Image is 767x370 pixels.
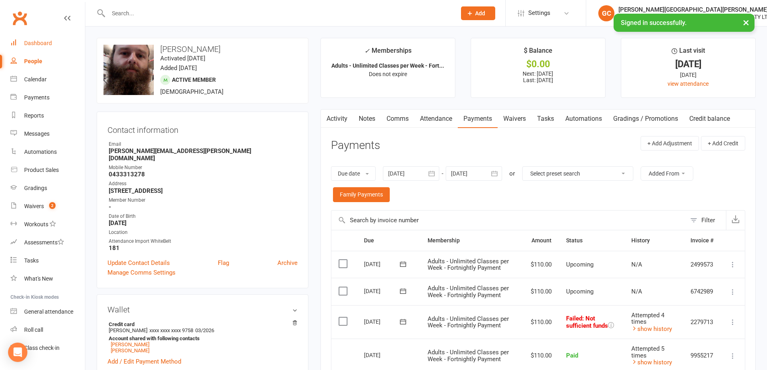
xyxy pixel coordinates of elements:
span: Paid [566,352,578,359]
a: Attendance [414,110,458,128]
a: Roll call [10,321,85,339]
button: Add [461,6,495,20]
a: Tasks [531,110,560,128]
div: Workouts [24,221,48,227]
a: Product Sales [10,161,85,179]
a: Manage Comms Settings [108,268,176,277]
strong: Adults - Unlimited Classes per Week - Fort... [331,62,444,69]
button: Filter [686,211,726,230]
a: Automations [560,110,608,128]
li: [PERSON_NAME] [108,320,298,355]
div: Waivers [24,203,44,209]
strong: 0433313278 [109,171,298,178]
button: + Add Adjustment [641,136,699,151]
div: $0.00 [478,60,598,68]
div: [DATE] [628,60,748,68]
div: Email [109,141,298,148]
a: Assessments [10,234,85,252]
td: $110.00 [523,278,559,305]
div: General attendance [24,308,73,315]
th: Due [357,230,420,251]
span: Failed [566,315,608,329]
img: image1742369340.png [103,45,154,95]
span: Settings [528,4,550,22]
div: Open Intercom Messenger [8,343,27,362]
span: Does not expire [369,71,407,77]
span: Signed in successfully. [621,19,686,27]
div: $ Balance [524,45,552,60]
div: Calendar [24,76,47,83]
div: Class check-in [24,345,60,351]
strong: [STREET_ADDRESS] [109,187,298,194]
span: Adults - Unlimited Classes per Week - Fortnightly Payment [428,285,509,299]
div: Roll call [24,327,43,333]
div: [DATE] [364,315,401,328]
a: Credit balance [684,110,736,128]
a: [PERSON_NAME] [111,347,149,353]
time: Activated [DATE] [160,55,205,62]
a: Comms [381,110,414,128]
a: Clubworx [10,8,30,28]
a: Family Payments [333,187,390,202]
strong: Account shared with following contacts [109,335,294,341]
td: $110.00 [523,305,559,339]
span: : Not sufficient funds [566,315,608,329]
h3: [PERSON_NAME] [103,45,302,54]
a: Add / Edit Payment Method [108,357,181,366]
div: Memberships [364,45,411,60]
span: xxxx xxxx xxxx 9758 [149,327,193,333]
a: Automations [10,143,85,161]
button: Added From [641,166,693,181]
span: 2 [49,202,56,209]
input: Search by invoice number [331,211,686,230]
time: Added [DATE] [160,64,197,72]
span: Attempted 5 times [631,345,664,359]
div: People [24,58,42,64]
a: Waivers [498,110,531,128]
a: Class kiosk mode [10,339,85,357]
span: N/A [631,261,642,268]
th: Invoice # [683,230,721,251]
th: Membership [420,230,523,251]
a: Tasks [10,252,85,270]
a: Reports [10,107,85,125]
div: [DATE] [628,70,748,79]
span: [DEMOGRAPHIC_DATA] [160,88,223,95]
h3: Wallet [108,305,298,314]
div: [DATE] [364,258,401,270]
a: Notes [353,110,381,128]
a: Payments [458,110,498,128]
button: Due date [331,166,376,181]
td: $110.00 [523,251,559,278]
td: 2279713 [683,305,721,339]
div: Assessments [24,239,64,246]
i: ✓ [364,47,370,55]
h3: Contact information [108,122,298,134]
a: [PERSON_NAME] [111,341,149,347]
div: Address [109,180,298,188]
div: Date of Birth [109,213,298,220]
button: + Add Credit [701,136,745,151]
strong: Credit card [109,321,294,327]
a: What's New [10,270,85,288]
span: Attempted 4 times [631,312,664,326]
a: People [10,52,85,70]
span: 03/2026 [195,327,214,333]
div: Location [109,229,298,236]
div: or [509,169,515,178]
div: Dashboard [24,40,52,46]
strong: 181 [109,244,298,252]
a: Waivers 2 [10,197,85,215]
button: × [739,14,753,31]
div: [DATE] [364,285,401,297]
a: Workouts [10,215,85,234]
td: 6742989 [683,278,721,305]
div: Mobile Number [109,164,298,172]
div: Attendance Import WhiteBelt [109,238,298,245]
div: Automations [24,149,57,155]
a: Gradings [10,179,85,197]
div: Gradings [24,185,47,191]
span: Adults - Unlimited Classes per Week - Fortnightly Payment [428,315,509,329]
a: Activity [321,110,353,128]
strong: [PERSON_NAME][EMAIL_ADDRESS][PERSON_NAME][DOMAIN_NAME] [109,147,298,162]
